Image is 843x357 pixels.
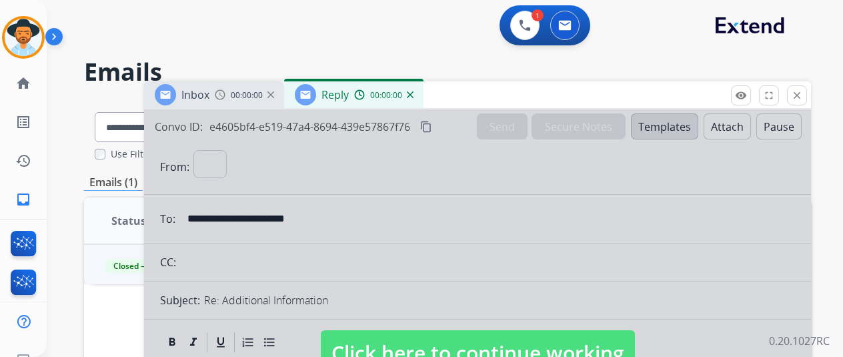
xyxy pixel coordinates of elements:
[15,114,31,130] mat-icon: list_alt
[5,19,42,56] img: avatar
[769,333,830,349] p: 0.20.1027RC
[321,87,349,102] span: Reply
[370,90,402,101] span: 00:00:00
[231,90,263,101] span: 00:00:00
[84,174,143,191] p: Emails (1)
[15,192,31,208] mat-icon: inbox
[791,89,803,101] mat-icon: close
[111,213,146,229] span: Status
[763,89,775,101] mat-icon: fullscreen
[111,147,202,161] label: Use Filters In Search
[15,153,31,169] mat-icon: history
[105,259,179,273] span: Closed – Solved
[735,89,747,101] mat-icon: remove_red_eye
[15,75,31,91] mat-icon: home
[532,9,544,21] div: 1
[181,87,209,102] span: Inbox
[84,59,811,85] h2: Emails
